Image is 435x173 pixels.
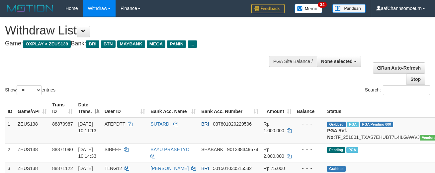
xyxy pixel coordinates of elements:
[327,128,347,140] b: PGA Ref. No:
[360,122,393,127] span: PGA Pending
[150,147,189,152] a: BAYU PRASETYO
[150,166,189,171] a: [PERSON_NAME]
[347,122,359,127] span: Marked by aafsolysreylen
[294,99,325,118] th: Balance
[105,147,122,152] span: SIBEEE
[52,121,73,127] span: 88870987
[332,4,366,13] img: panduan.png
[264,121,284,133] span: Rp 1.000.000
[5,99,15,118] th: ID
[5,85,55,95] label: Show entries
[150,121,170,127] a: SUTARDI
[117,40,145,48] span: MAYBANK
[52,147,73,152] span: 88871090
[264,166,285,171] span: Rp 75.000
[148,99,199,118] th: Bank Acc. Name: activate to sort column ascending
[23,40,71,48] span: OXPLAY > ZEUS138
[5,143,15,162] td: 2
[101,40,116,48] span: BTN
[227,147,258,152] span: Copy 901338349574 to clipboard
[5,40,283,47] h4: Game: Bank:
[199,99,261,118] th: Bank Acc. Number: activate to sort column ascending
[201,121,209,127] span: BRI
[105,166,122,171] span: TLNG12
[75,99,102,118] th: Date Trans.: activate to sort column descending
[147,40,166,48] span: MEGA
[201,166,209,171] span: BRI
[213,166,252,171] span: Copy 501501030515532 to clipboard
[78,121,96,133] span: [DATE] 10:11:13
[269,56,317,67] div: PGA Site Balance /
[346,147,358,153] span: Marked by aafsolysreylen
[318,2,327,8] span: 34
[383,85,430,95] input: Search:
[406,74,425,85] a: Stop
[317,56,361,67] button: None selected
[297,165,322,172] div: - - -
[167,40,186,48] span: PANIN
[105,121,126,127] span: ATEPDTT
[373,62,425,74] a: Run Auto-Refresh
[5,3,55,13] img: MOTION_logo.png
[188,40,197,48] span: ...
[5,118,15,144] td: 1
[264,147,284,159] span: Rp 2.000.000
[295,4,322,13] img: Button%20Memo.svg
[15,99,49,118] th: Game/API: activate to sort column ascending
[297,121,322,127] div: - - -
[327,147,345,153] span: Pending
[78,147,96,159] span: [DATE] 10:14:33
[49,99,75,118] th: Trans ID: activate to sort column ascending
[15,143,49,162] td: ZEUS138
[17,85,42,95] select: Showentries
[86,40,99,48] span: BRI
[297,146,322,153] div: - - -
[213,121,252,127] span: Copy 037801020229506 to clipboard
[5,24,283,37] h1: Withdraw List
[15,118,49,144] td: ZEUS138
[365,85,430,95] label: Search:
[251,4,285,13] img: Feedback.jpg
[321,59,353,64] span: None selected
[52,166,73,171] span: 88871122
[102,99,148,118] th: User ID: activate to sort column ascending
[201,147,223,152] span: SEABANK
[327,122,346,127] span: Grabbed
[327,166,346,172] span: Grabbed
[261,99,294,118] th: Amount: activate to sort column ascending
